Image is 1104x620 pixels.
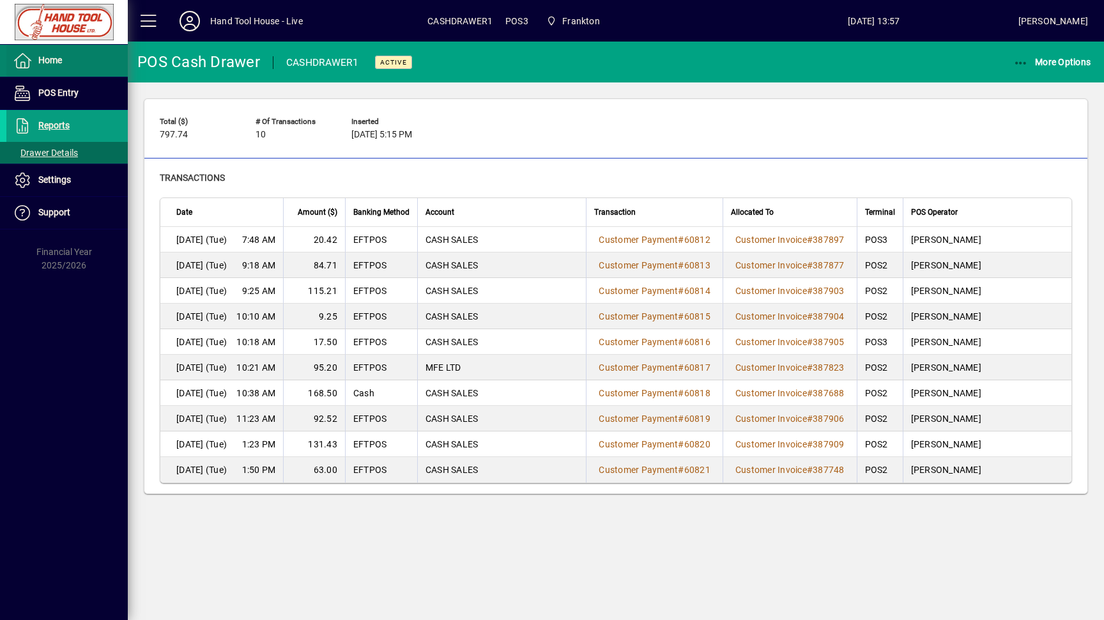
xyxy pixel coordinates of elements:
[160,173,225,183] span: Transactions
[160,130,188,140] span: 797.74
[813,286,845,296] span: 387903
[903,278,1071,304] td: [PERSON_NAME]
[599,235,678,245] span: Customer Payment
[731,463,849,477] a: Customer Invoice#387748
[903,406,1071,431] td: [PERSON_NAME]
[345,457,417,483] td: EFTPOS
[236,310,275,323] span: 10:10 AM
[807,362,813,373] span: #
[176,310,227,323] span: [DATE] (Tue)
[6,164,128,196] a: Settings
[735,311,807,322] span: Customer Invoice
[417,406,586,431] td: CASH SALES
[176,205,192,219] span: Date
[594,412,715,426] a: Customer Payment#60819
[903,227,1071,252] td: [PERSON_NAME]
[735,414,807,424] span: Customer Invoice
[684,260,710,270] span: 60813
[345,329,417,355] td: EFTPOS
[169,10,210,33] button: Profile
[684,388,710,398] span: 60818
[678,388,684,398] span: #
[38,88,79,98] span: POS Entry
[425,205,454,219] span: Account
[735,286,807,296] span: Customer Invoice
[735,388,807,398] span: Customer Invoice
[678,311,684,322] span: #
[807,260,813,270] span: #
[594,360,715,375] a: Customer Payment#60817
[903,457,1071,483] td: [PERSON_NAME]
[298,205,337,219] span: Amount ($)
[735,235,807,245] span: Customer Invoice
[735,439,807,449] span: Customer Invoice
[345,304,417,329] td: EFTPOS
[857,329,903,355] td: POS3
[813,337,845,347] span: 387905
[684,465,710,475] span: 60821
[38,174,71,185] span: Settings
[857,304,903,329] td: POS2
[678,286,684,296] span: #
[813,362,845,373] span: 387823
[345,278,417,304] td: EFTPOS
[594,205,636,219] span: Transaction
[813,439,845,449] span: 387909
[345,431,417,457] td: EFTPOS
[807,337,813,347] span: #
[813,414,845,424] span: 387906
[594,284,715,298] a: Customer Payment#60814
[351,118,428,126] span: Inserted
[857,406,903,431] td: POS2
[13,148,78,158] span: Drawer Details
[678,337,684,347] span: #
[903,329,1071,355] td: [PERSON_NAME]
[417,227,586,252] td: CASH SALES
[353,205,410,219] span: Banking Method
[236,387,275,399] span: 10:38 AM
[210,11,303,31] div: Hand Tool House - Live
[38,55,62,65] span: Home
[684,337,710,347] span: 60816
[176,361,227,374] span: [DATE] (Tue)
[599,465,678,475] span: Customer Payment
[684,286,710,296] span: 60814
[176,284,227,297] span: [DATE] (Tue)
[857,278,903,304] td: POS2
[283,431,345,457] td: 131.43
[678,260,684,270] span: #
[283,252,345,278] td: 84.71
[678,235,684,245] span: #
[594,309,715,323] a: Customer Payment#60815
[813,235,845,245] span: 387897
[857,252,903,278] td: POS2
[594,463,715,477] a: Customer Payment#60821
[176,438,227,451] span: [DATE] (Tue)
[380,58,407,66] span: Active
[283,227,345,252] td: 20.42
[242,284,276,297] span: 9:25 AM
[236,412,275,425] span: 11:23 AM
[242,463,276,476] span: 1:50 PM
[730,11,1018,31] span: [DATE] 13:57
[807,286,813,296] span: #
[1018,11,1088,31] div: [PERSON_NAME]
[176,412,227,425] span: [DATE] (Tue)
[1010,50,1094,74] button: More Options
[807,439,813,449] span: #
[594,335,715,349] a: Customer Payment#60816
[345,355,417,380] td: EFTPOS
[684,439,710,449] span: 60820
[807,388,813,398] span: #
[731,309,849,323] a: Customer Invoice#387904
[236,336,275,348] span: 10:18 AM
[807,414,813,424] span: #
[176,336,227,348] span: [DATE] (Tue)
[417,380,586,406] td: CASH SALES
[813,260,845,270] span: 387877
[599,286,678,296] span: Customer Payment
[807,465,813,475] span: #
[236,361,275,374] span: 10:21 AM
[6,77,128,109] a: POS Entry
[813,388,845,398] span: 387688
